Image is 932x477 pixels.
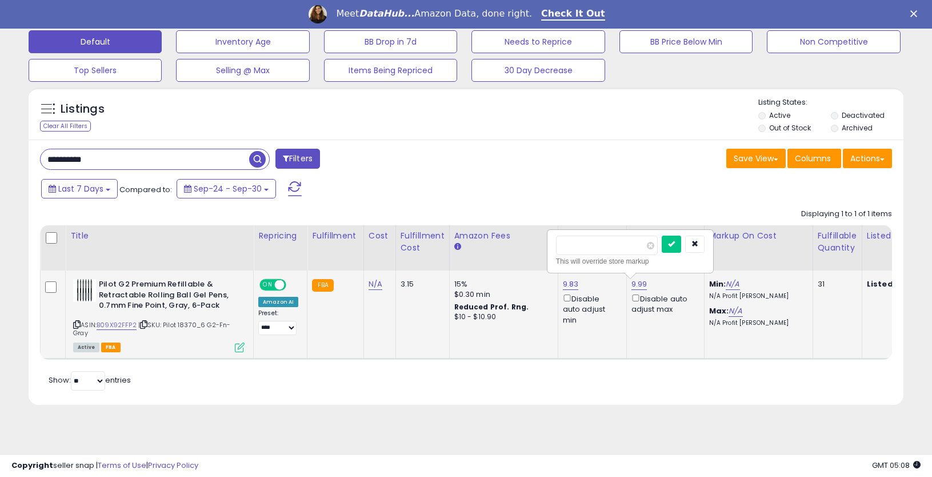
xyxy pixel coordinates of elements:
button: Items Being Repriced [324,59,457,82]
span: ON [261,280,275,290]
a: Terms of Use [98,460,146,471]
button: Non Competitive [767,30,900,53]
span: Sep-24 - Sep-30 [194,183,262,194]
h5: Listings [61,101,105,117]
div: Fulfillment Cost [401,230,445,254]
button: 30 Day Decrease [471,59,605,82]
small: FBA [312,279,333,292]
b: Listed Price: [867,279,919,289]
span: OFF [285,280,303,290]
i: DataHub... [359,8,414,19]
button: Columns [787,149,841,168]
button: Selling @ Max [176,59,309,82]
div: Preset: [258,309,298,335]
div: Amazon AI [258,297,298,307]
a: Privacy Policy [148,460,198,471]
p: Listing States: [758,97,903,108]
div: seller snap | | [11,460,198,471]
span: Columns [795,153,831,164]
button: BB Price Below Min [619,30,753,53]
button: Sep-24 - Sep-30 [177,179,276,198]
span: Show: entries [49,375,131,385]
div: $10 - $10.90 [454,312,549,322]
button: Save View [726,149,786,168]
label: Deactivated [842,110,885,120]
div: Disable auto adjust max [631,292,695,315]
a: 9.83 [563,279,579,290]
a: N/A [729,305,742,317]
div: 3.15 [401,279,441,289]
small: Amazon Fees. [454,242,461,252]
a: 9.99 [631,279,647,290]
div: Cost [369,230,391,242]
span: | SKU: Pilot 18370_6 G2-Fn-Gray [73,320,231,337]
div: Close [910,10,922,17]
div: Repricing [258,230,302,242]
div: Fulfillable Quantity [818,230,857,254]
div: Markup on Cost [709,230,808,242]
button: Needs to Reprice [471,30,605,53]
div: Clear All Filters [40,121,91,132]
th: The percentage added to the cost of goods (COGS) that forms the calculator for Min & Max prices. [704,225,813,271]
label: Active [769,110,790,120]
div: Disable auto adjust min [563,292,618,325]
button: Actions [843,149,892,168]
a: N/A [369,279,382,290]
button: Last 7 Days [41,179,118,198]
div: Meet Amazon Data, done right. [336,8,532,19]
b: Reduced Prof. Rng. [454,302,529,312]
a: Check It Out [541,8,605,21]
div: 15% [454,279,549,289]
strong: Copyright [11,460,53,471]
span: 2025-10-10 05:08 GMT [872,460,921,471]
button: BB Drop in 7d [324,30,457,53]
button: Default [29,30,162,53]
img: 41wilZKPYGL._SL40_.jpg [73,279,96,302]
label: Out of Stock [769,123,811,133]
div: Fulfillment [312,230,358,242]
button: Inventory Age [176,30,309,53]
span: All listings currently available for purchase on Amazon [73,343,99,352]
b: Pilot G2 Premium Refillable & Retractable Rolling Ball Gel Pens, 0.7mm Fine Point, Gray, 6-Pack [99,279,238,314]
div: Title [70,230,249,242]
label: Archived [842,123,873,133]
button: Top Sellers [29,59,162,82]
span: FBA [101,343,121,352]
div: ASIN: [73,279,245,351]
p: N/A Profit [PERSON_NAME] [709,292,804,300]
div: Amazon Fees [454,230,553,242]
span: Compared to: [119,184,172,195]
div: 31 [818,279,853,289]
p: N/A Profit [PERSON_NAME] [709,319,804,327]
img: Profile image for Georgie [309,5,327,23]
button: Filters [275,149,320,169]
div: Displaying 1 to 1 of 1 items [801,209,892,220]
div: $0.30 min [454,289,549,300]
div: This will override store markup [556,256,705,267]
b: Min: [709,279,726,289]
span: Last 7 Days [58,183,103,194]
a: N/A [726,279,739,290]
a: B09X92FFP2 [97,320,137,330]
b: Max: [709,305,729,316]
